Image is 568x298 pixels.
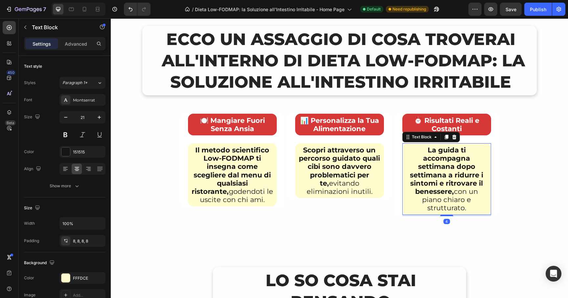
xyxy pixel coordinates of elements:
[524,3,552,16] button: Publish
[24,204,41,213] div: Size
[24,80,35,86] div: Styles
[24,180,106,192] button: Show more
[24,113,41,122] div: Size
[24,292,35,298] div: Image
[73,275,104,281] div: FFFDCE
[105,249,355,297] h2: LO SO COSA STAI PENSANDO
[62,80,87,86] span: Paragraph 1*
[5,120,16,126] div: Beta
[392,6,426,12] span: Need republishing
[546,266,561,282] div: Open Intercom Messenger
[73,149,104,155] div: 151515
[59,77,106,89] button: Paragraph 1*
[124,3,151,16] div: Undo/Redo
[24,97,32,103] div: Font
[73,238,104,244] div: 8, 8, 8, 8
[33,40,51,47] p: Settings
[195,6,344,13] span: Dieta Low-FODMAP: la Soluzione all'Intestino Irritabile - Home Page
[299,127,372,177] strong: La guida ti accompagna settimana dopo settimana a ridurre i sintomi e ritrovare il benessere,
[24,63,42,69] div: Text style
[500,3,522,16] button: Save
[333,200,339,206] div: 4
[24,275,34,281] div: Color
[187,127,271,177] p: evitando eliminazioni inutili.
[192,6,194,13] span: /
[24,149,34,155] div: Color
[24,259,56,267] div: Background
[367,6,381,12] span: Default
[43,5,46,13] p: 7
[111,18,568,298] iframe: Design area
[294,127,378,194] p: con un piano chiaro e strutturato.
[65,40,87,47] p: Advanced
[50,183,80,189] div: Show more
[3,3,49,16] button: 7
[187,98,271,114] p: 📊 Personalizza la Tua Alimentazione
[188,127,269,169] strong: Scopri attraverso un percorso guidato quali cibi sono davvero problematici per te,
[32,23,88,31] p: Text Block
[294,98,378,114] p: ⏰ Risultati Reali e Costanti
[24,220,35,226] div: Width
[184,125,273,180] div: Rich Text Editor. Editing area: main
[24,238,39,244] div: Padding
[60,218,105,229] input: Auto
[300,116,322,122] div: Text Block
[24,165,42,173] div: Align
[530,6,546,13] div: Publish
[506,7,516,12] span: Save
[6,70,16,75] div: 450
[73,97,104,103] div: Montserrat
